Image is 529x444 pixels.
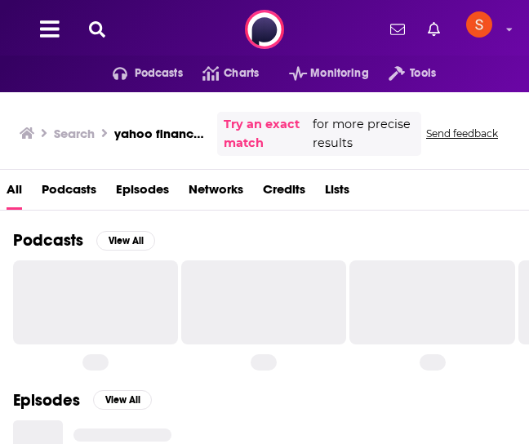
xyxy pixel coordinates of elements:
[54,126,95,141] h3: Search
[466,11,492,38] img: User Profile
[7,176,22,210] a: All
[114,126,211,141] h3: yahoo finance: market domination
[183,60,259,87] a: Charts
[269,60,369,87] button: open menu
[466,11,492,38] span: Logged in as skylar.peters
[116,176,169,210] a: Episodes
[13,390,80,411] h2: Episodes
[325,176,349,210] a: Lists
[224,62,259,85] span: Charts
[384,16,411,43] a: Show notifications dropdown
[466,11,502,47] a: Logged in as skylar.peters
[13,230,83,251] h2: Podcasts
[135,62,183,85] span: Podcasts
[369,60,436,87] button: open menu
[263,176,305,210] a: Credits
[421,16,447,43] a: Show notifications dropdown
[93,390,152,410] button: View All
[313,115,415,153] span: for more precise results
[310,62,368,85] span: Monitoring
[13,390,152,411] a: EpisodesView All
[42,176,96,210] a: Podcasts
[410,62,436,85] span: Tools
[245,10,284,49] img: Podchaser - Follow, Share and Rate Podcasts
[421,127,503,140] button: Send feedback
[224,115,309,153] a: Try an exact match
[93,60,183,87] button: open menu
[189,176,243,210] a: Networks
[13,230,155,251] a: PodcastsView All
[96,231,155,251] button: View All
